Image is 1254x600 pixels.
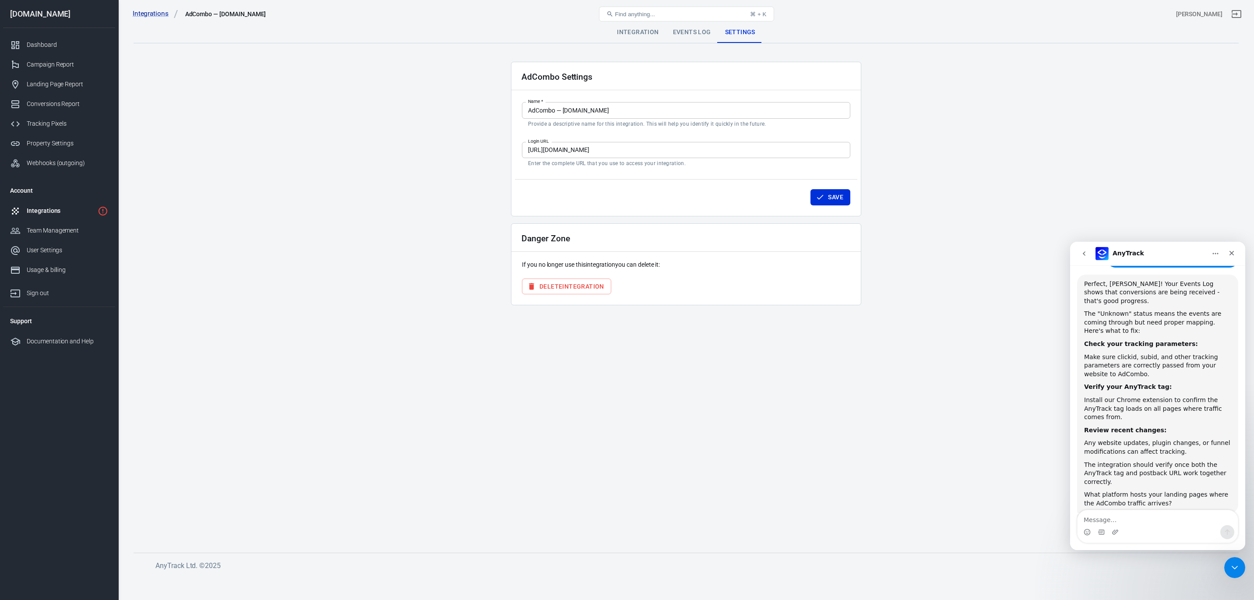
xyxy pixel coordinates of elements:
[3,74,115,94] a: Landing Page Report
[27,40,108,49] div: Dashboard
[3,94,115,114] a: Conversions Report
[3,240,115,260] a: User Settings
[522,260,850,269] p: If you no longer use this integration you can delete it:
[528,98,543,105] label: Name
[27,337,108,346] div: Documentation and Help
[522,102,850,118] input: My AdCombo
[528,120,844,127] p: Provide a descriptive name for this integration. This will help you identify it quickly in the fu...
[27,60,108,69] div: Campaign Report
[98,206,108,216] svg: 1 networks not verified yet
[1224,557,1245,578] iframe: Intercom live chat
[3,180,115,201] li: Account
[522,279,611,295] button: DeleteIntegration
[3,134,115,153] a: Property Settings
[3,311,115,332] li: Support
[521,72,592,81] h2: AdCombo Settings
[1226,4,1247,25] a: Sign out
[27,139,108,148] div: Property Settings
[750,11,766,18] div: ⌘ + K
[155,560,812,571] h6: AnyTrack Ltd. © 2025
[27,246,108,255] div: User Settings
[528,138,549,145] label: Login URL
[528,160,844,167] p: Enter the complete URL that you use to access your integration.
[27,265,108,275] div: Usage & billing
[718,22,762,43] div: Settings
[185,10,266,18] div: AdCombo — protsotsil.shop
[3,35,115,55] a: Dashboard
[27,99,108,109] div: Conversions Report
[1070,242,1245,550] iframe: Intercom live chat
[27,226,108,235] div: Team Management
[599,7,774,21] button: Find anything...⌘ + K
[27,159,108,168] div: Webhooks (outgoing)
[27,80,108,89] div: Landing Page Report
[3,55,115,74] a: Campaign Report
[3,153,115,173] a: Webhooks (outgoing)
[1176,10,1222,19] div: Account id: 8mMXLX3l
[3,221,115,240] a: Team Management
[666,22,718,43] div: Events Log
[3,201,115,221] a: Integrations
[3,280,115,303] a: Sign out
[3,10,115,18] div: [DOMAIN_NAME]
[521,234,570,243] h2: Danger Zone
[3,114,115,134] a: Tracking Pixels
[810,189,850,205] button: Save
[27,289,108,298] div: Sign out
[27,119,108,128] div: Tracking Pixels
[615,11,655,18] span: Find anything...
[27,206,94,215] div: Integrations
[522,142,850,158] input: https://accounts.shopify.com/
[133,9,178,18] a: Integrations
[3,260,115,280] a: Usage & billing
[610,22,666,43] div: Integration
